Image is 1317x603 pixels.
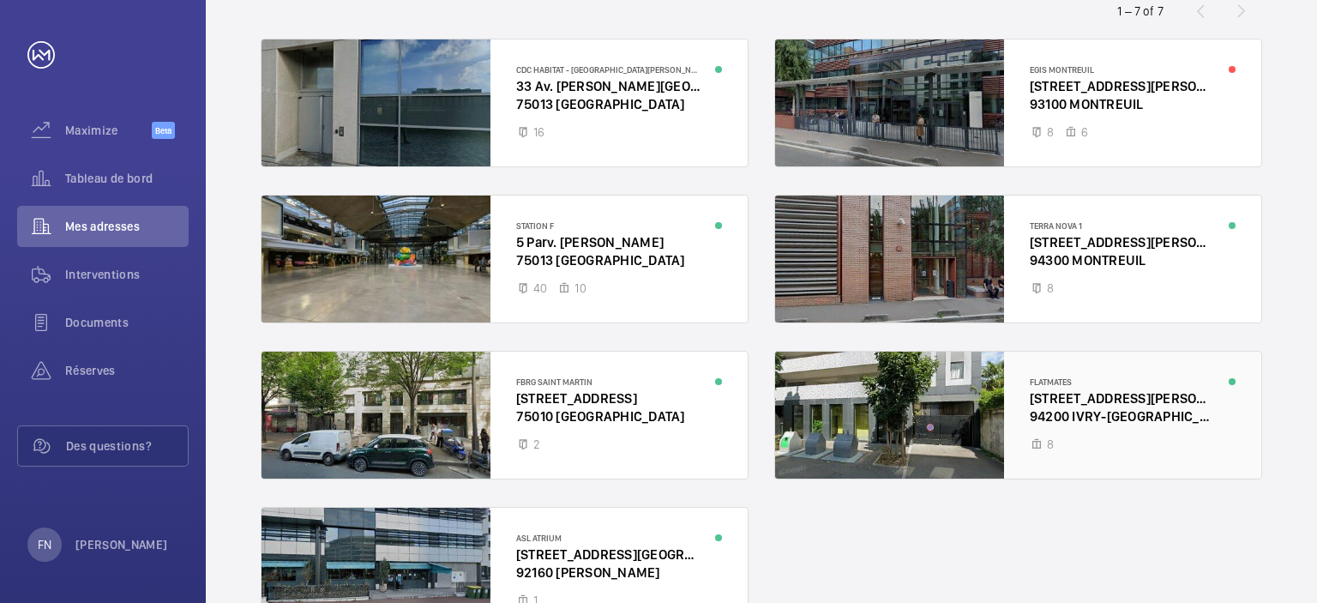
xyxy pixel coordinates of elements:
span: Maximize [65,122,152,139]
span: Des questions? [66,437,188,455]
div: 1 – 7 of 7 [1117,3,1164,20]
span: Mes adresses [65,218,189,235]
span: Réserves [65,362,189,379]
p: [PERSON_NAME] [75,536,168,553]
span: Interventions [65,266,189,283]
span: Tableau de bord [65,170,189,187]
p: FN [38,536,51,553]
span: Documents [65,314,189,331]
span: Beta [152,122,175,139]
